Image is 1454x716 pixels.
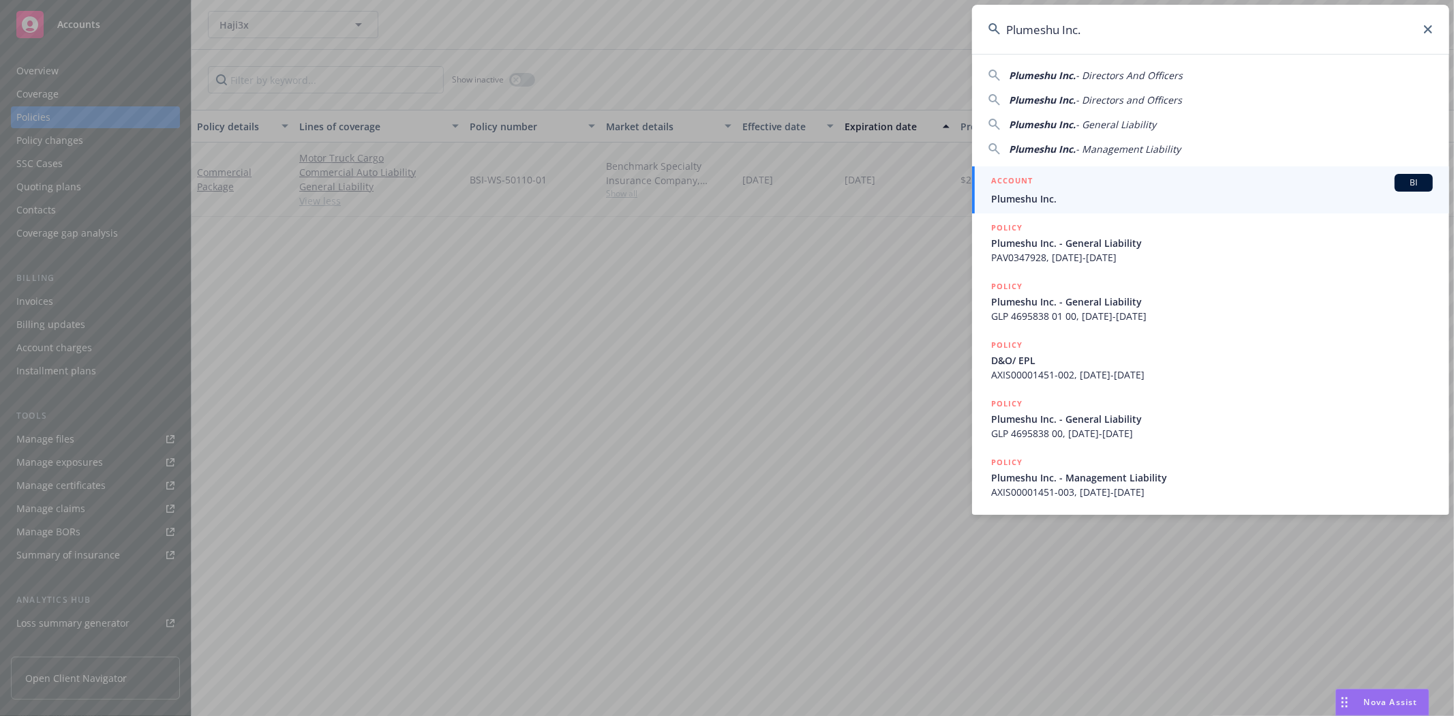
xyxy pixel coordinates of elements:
[1400,177,1427,189] span: BI
[1335,689,1429,716] button: Nova Assist
[1076,69,1183,82] span: - Directors And Officers
[1009,93,1076,106] span: Plumeshu Inc.
[972,448,1449,507] a: POLICYPlumeshu Inc. - Management LiabilityAXIS00001451-003, [DATE]-[DATE]
[972,5,1449,54] input: Search...
[991,280,1023,293] h5: POLICY
[991,221,1023,235] h5: POLICY
[991,426,1433,441] span: GLP 4695838 00, [DATE]-[DATE]
[1009,118,1076,131] span: Plumeshu Inc.
[991,485,1433,499] span: AXIS00001451-003, [DATE]-[DATE]
[991,368,1433,382] span: AXIS00001451-002, [DATE]-[DATE]
[1009,69,1076,82] span: Plumeshu Inc.
[991,412,1433,426] span: Plumeshu Inc. - General Liability
[991,295,1433,309] span: Plumeshu Inc. - General Liability
[972,331,1449,389] a: POLICYD&O/ EPLAXIS00001451-002, [DATE]-[DATE]
[972,166,1449,213] a: ACCOUNTBIPlumeshu Inc.
[991,338,1023,352] h5: POLICY
[1076,118,1156,131] span: - General Liability
[972,213,1449,272] a: POLICYPlumeshu Inc. - General LiabilityPAV0347928, [DATE]-[DATE]
[972,272,1449,331] a: POLICYPlumeshu Inc. - General LiabilityGLP 4695838 01 00, [DATE]-[DATE]
[991,397,1023,411] h5: POLICY
[991,456,1023,469] h5: POLICY
[991,471,1433,485] span: Plumeshu Inc. - Management Liability
[991,353,1433,368] span: D&O/ EPL
[1364,696,1418,708] span: Nova Assist
[991,174,1033,190] h5: ACCOUNT
[991,192,1433,206] span: Plumeshu Inc.
[1009,143,1076,155] span: Plumeshu Inc.
[1336,689,1353,715] div: Drag to move
[991,309,1433,323] span: GLP 4695838 01 00, [DATE]-[DATE]
[1076,93,1182,106] span: - Directors and Officers
[1076,143,1181,155] span: - Management Liability
[991,250,1433,265] span: PAV0347928, [DATE]-[DATE]
[972,389,1449,448] a: POLICYPlumeshu Inc. - General LiabilityGLP 4695838 00, [DATE]-[DATE]
[991,236,1433,250] span: Plumeshu Inc. - General Liability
